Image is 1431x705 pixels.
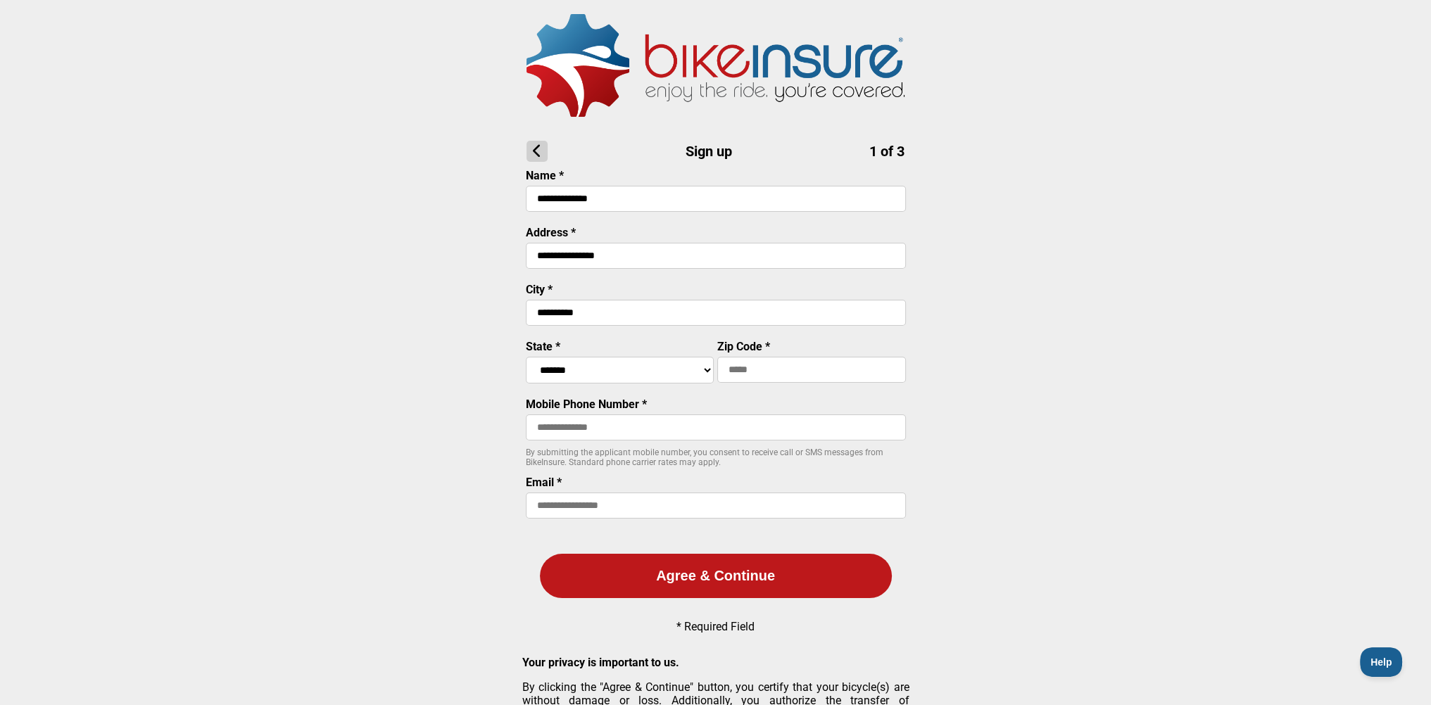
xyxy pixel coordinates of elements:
[526,398,647,411] label: Mobile Phone Number *
[540,554,892,598] button: Agree & Continue
[526,283,553,296] label: City *
[676,620,755,633] p: * Required Field
[869,143,904,160] span: 1 of 3
[522,656,679,669] strong: Your privacy is important to us.
[526,340,560,353] label: State *
[526,476,562,489] label: Email *
[526,447,906,467] p: By submitting the applicant mobile number, you consent to receive call or SMS messages from BikeI...
[526,169,564,182] label: Name *
[1360,647,1403,677] iframe: Toggle Customer Support
[717,340,770,353] label: Zip Code *
[526,226,576,239] label: Address *
[527,141,904,162] h1: Sign up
